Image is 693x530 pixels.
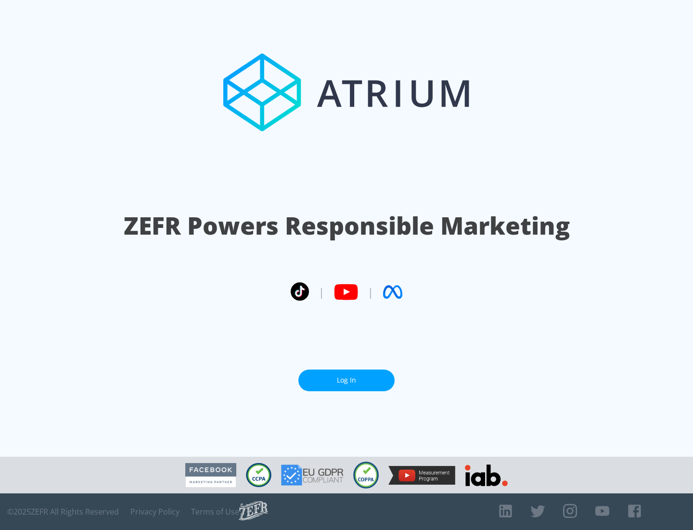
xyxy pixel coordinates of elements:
a: Privacy Policy [130,507,180,517]
span: | [368,285,373,299]
a: Log In [298,370,395,391]
img: Facebook Marketing Partner [185,463,236,488]
img: IAB [465,464,508,486]
img: CCPA Compliant [246,463,271,487]
a: Terms of Use [191,507,239,517]
img: GDPR Compliant [281,464,344,486]
span: © 2025 ZEFR All Rights Reserved [7,507,119,517]
span: | [319,285,324,299]
img: COPPA Compliant [353,462,379,489]
h1: ZEFR Powers Responsible Marketing [124,209,570,242]
img: YouTube Measurement Program [388,466,455,485]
